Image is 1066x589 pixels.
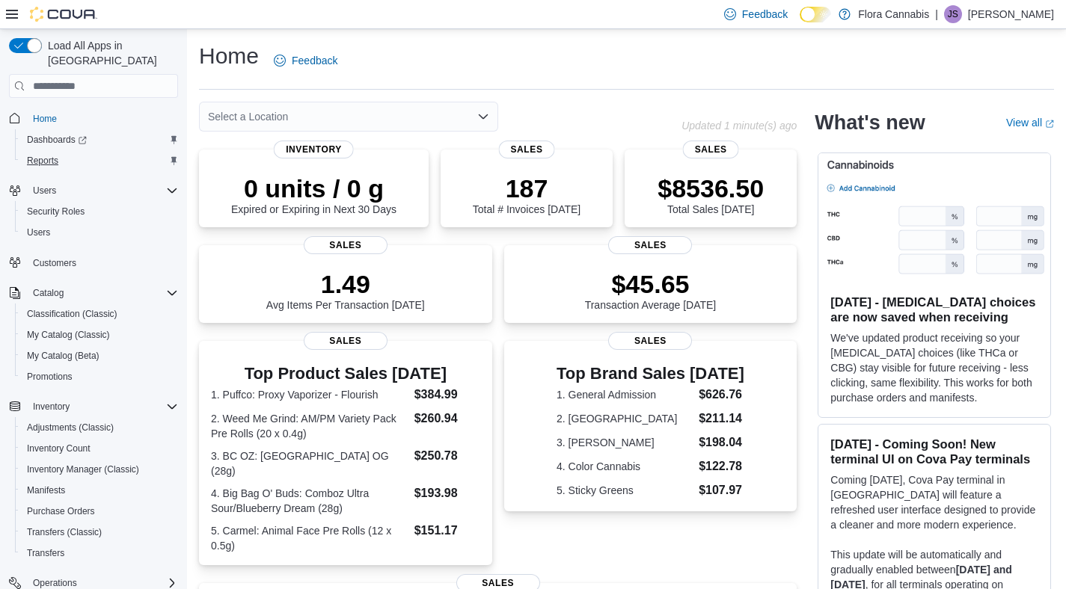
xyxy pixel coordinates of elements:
span: Sales [304,332,388,350]
button: Transfers [15,543,184,564]
span: My Catalog (Beta) [21,347,178,365]
button: Users [15,222,184,243]
img: Cova [30,7,97,22]
a: My Catalog (Beta) [21,347,105,365]
button: Catalog [27,284,70,302]
dt: 1. General Admission [557,387,693,402]
dt: 3. BC OZ: [GEOGRAPHIC_DATA] OG (28g) [211,448,408,478]
a: Users [21,223,56,241]
span: Inventory Manager (Classic) [27,463,139,475]
button: Purchase Orders [15,501,184,522]
span: Feedback [742,7,788,22]
span: Home [33,113,57,125]
dd: $384.99 [414,386,480,404]
button: Transfers (Classic) [15,522,184,543]
dd: $260.94 [414,410,480,428]
span: Sales [683,141,739,158]
button: Users [27,182,62,200]
button: Classification (Classic) [15,303,184,324]
dt: 2. [GEOGRAPHIC_DATA] [557,411,693,426]
span: Sales [608,332,692,350]
h3: Top Product Sales [DATE] [211,365,480,383]
button: Security Roles [15,201,184,222]
span: Transfers (Classic) [27,526,102,538]
span: Purchase Orders [27,505,95,517]
h3: Top Brand Sales [DATE] [557,365,744,383]
dd: $122.78 [699,457,744,475]
a: Customers [27,254,82,272]
span: Classification (Classic) [21,305,178,323]
a: Security Roles [21,203,91,221]
span: Operations [33,577,77,589]
div: Jordan Schwab [944,5,962,23]
p: Updated 1 minute(s) ago [681,120,797,132]
button: Adjustments (Classic) [15,417,184,438]
span: Inventory Count [27,442,91,454]
dd: $151.17 [414,522,480,540]
span: Customers [33,257,76,269]
button: Customers [3,252,184,274]
span: Catalog [27,284,178,302]
button: Manifests [15,480,184,501]
button: Inventory Manager (Classic) [15,459,184,480]
span: Security Roles [27,206,85,218]
span: Load All Apps in [GEOGRAPHIC_DATA] [42,38,178,68]
svg: External link [1045,120,1054,129]
span: Reports [27,155,58,167]
a: Adjustments (Classic) [21,419,120,437]
p: We've updated product receiving so your [MEDICAL_DATA] choices (like THCa or CBG) stay visible fo... [830,330,1038,405]
span: Inventory [274,141,354,158]
span: Users [33,185,56,197]
span: Purchase Orders [21,502,178,520]
span: Manifests [27,484,65,496]
p: $45.65 [585,269,717,299]
span: My Catalog (Beta) [27,350,99,362]
p: | [935,5,938,23]
button: Inventory [3,396,184,417]
a: Purchase Orders [21,502,101,520]
p: 187 [473,173,581,203]
span: Users [27,182,178,200]
dd: $250.78 [414,447,480,465]
a: Transfers [21,544,70,562]
button: Catalog [3,283,184,303]
dt: 5. Carmel: Animal Face Pre Rolls (12 x 0.5g) [211,523,408,553]
span: Adjustments (Classic) [21,419,178,437]
span: Promotions [27,371,73,383]
a: Inventory Manager (Classic) [21,460,145,478]
dt: 5. Sticky Greens [557,483,693,498]
button: My Catalog (Beta) [15,345,184,366]
p: 1.49 [266,269,425,299]
button: Inventory [27,398,76,416]
div: Avg Items Per Transaction [DATE] [266,269,425,311]
button: Reports [15,150,184,171]
dd: $198.04 [699,434,744,451]
span: Adjustments (Classic) [27,422,114,434]
span: JS [948,5,958,23]
dt: 4. Color Cannabis [557,459,693,474]
span: Security Roles [21,203,178,221]
span: Classification (Classic) [27,308,117,320]
dt: 3. [PERSON_NAME] [557,435,693,450]
dd: $211.14 [699,410,744,428]
div: Total Sales [DATE] [658,173,764,215]
span: Manifests [21,481,178,499]
span: Feedback [292,53,337,68]
h1: Home [199,41,259,71]
a: Feedback [268,46,343,75]
p: [PERSON_NAME] [968,5,1054,23]
span: Users [21,223,178,241]
button: Inventory Count [15,438,184,459]
p: Flora Cannabis [858,5,929,23]
div: Transaction Average [DATE] [585,269,717,311]
h2: What's new [815,111,925,135]
button: Home [3,107,184,129]
span: Sales [608,236,692,254]
a: Inventory Count [21,440,97,457]
a: Dashboards [21,131,93,149]
button: Open list of options [477,111,489,123]
span: Dashboards [27,134,87,146]
span: Catalog [33,287,64,299]
span: Sales [499,141,555,158]
p: 0 units / 0 g [231,173,396,203]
